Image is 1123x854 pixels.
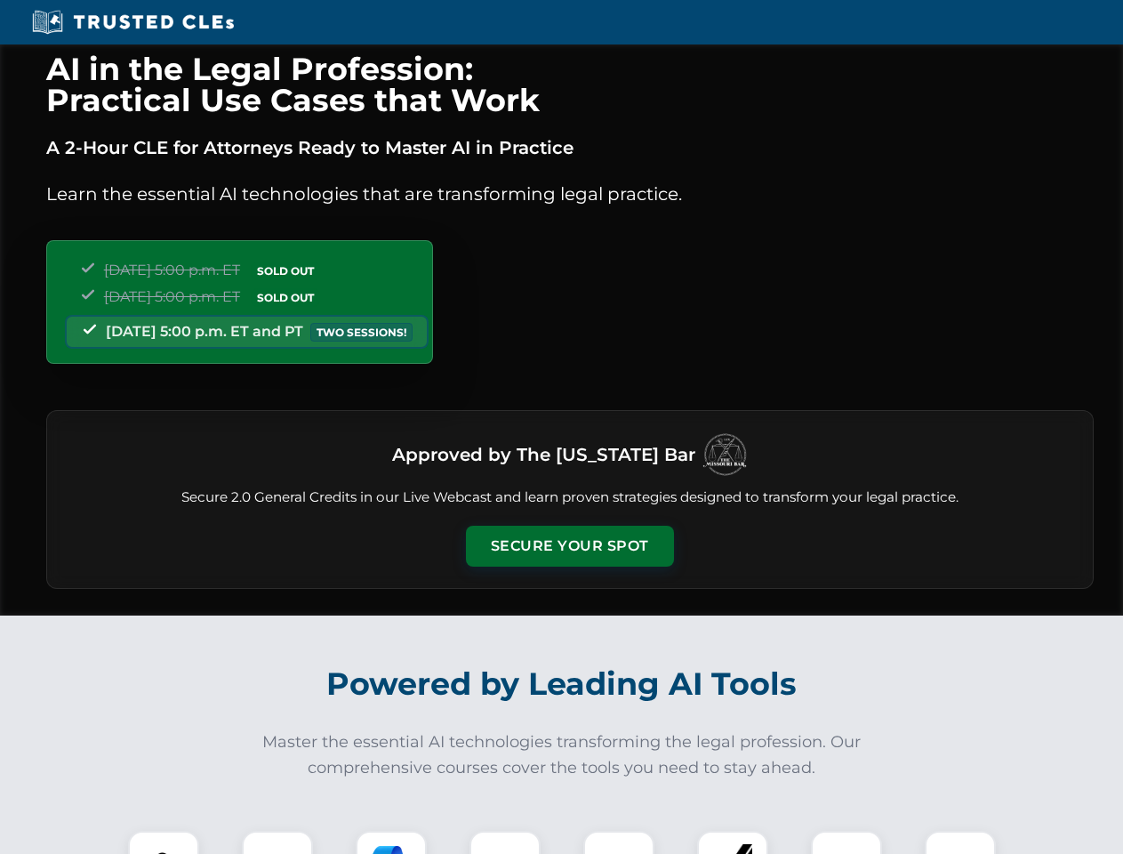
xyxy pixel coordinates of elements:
[702,432,747,477] img: Logo
[392,439,695,471] h3: Approved by The [US_STATE] Bar
[68,487,1071,508] p: Secure 2.0 General Credits in our Live Webcast and learn proven strategies designed to transform ...
[466,526,674,567] button: Secure Your Spot
[46,53,1094,116] h1: AI in the Legal Profession: Practical Use Cases that Work
[46,133,1094,162] p: A 2-Hour CLE for Attorneys Ready to Master AI in Practice
[251,262,320,280] span: SOLD OUT
[69,653,1055,715] h2: Powered by Leading AI Tools
[251,288,320,307] span: SOLD OUT
[27,9,239,36] img: Trusted CLEs
[104,288,240,305] span: [DATE] 5:00 p.m. ET
[46,180,1094,208] p: Learn the essential AI technologies that are transforming legal practice.
[104,262,240,278] span: [DATE] 5:00 p.m. ET
[251,729,873,781] p: Master the essential AI technologies transforming the legal profession. Our comprehensive courses...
